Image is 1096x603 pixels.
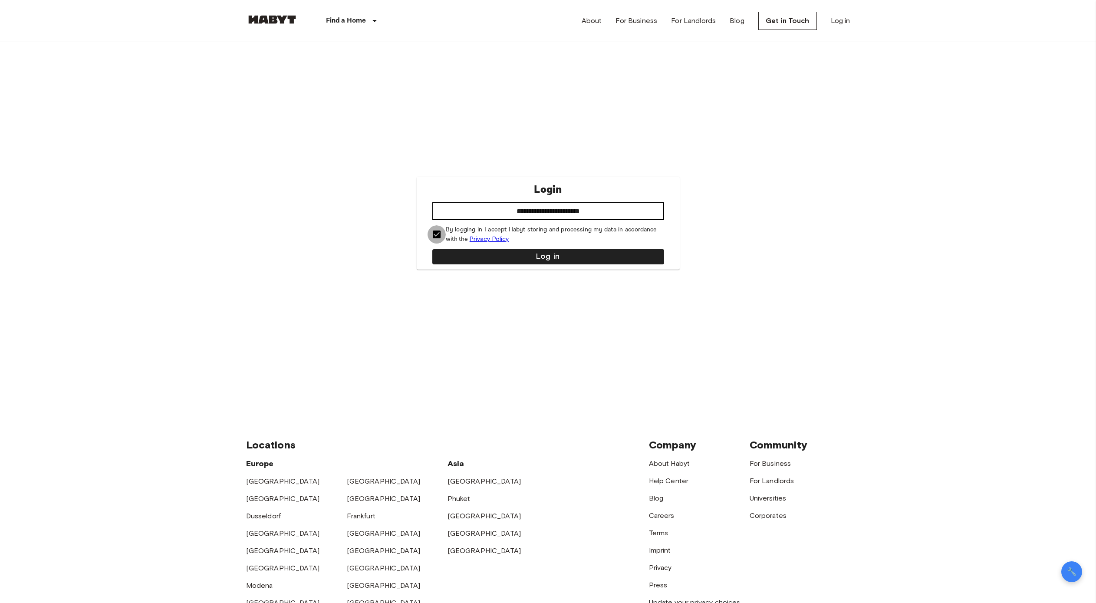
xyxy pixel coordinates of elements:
a: Universities [750,494,787,502]
a: Press [649,581,668,589]
a: [GEOGRAPHIC_DATA] [246,564,320,572]
p: Find a Home [326,16,366,26]
a: Help Center [649,477,689,485]
a: About Habyt [649,459,690,468]
a: Modena [246,581,273,590]
a: [GEOGRAPHIC_DATA] [246,547,320,555]
a: Terms [649,529,668,537]
a: Corporates [750,511,787,520]
a: [GEOGRAPHIC_DATA] [448,477,521,485]
span: Locations [246,438,296,451]
a: About [582,16,602,26]
a: Blog [730,16,744,26]
span: Community [750,438,807,451]
a: [GEOGRAPHIC_DATA] [246,529,320,537]
a: [GEOGRAPHIC_DATA] [448,529,521,537]
button: Log in [432,249,664,264]
a: For Landlords [671,16,716,26]
a: Imprint [649,546,671,554]
a: Phuket [448,494,471,503]
a: Blog [649,494,664,502]
a: Log in [831,16,850,26]
a: [GEOGRAPHIC_DATA] [347,477,421,485]
a: Privacy Policy [470,235,509,243]
a: [GEOGRAPHIC_DATA] [347,494,421,503]
a: [GEOGRAPHIC_DATA] [347,529,421,537]
a: Frankfurt [347,512,375,520]
a: [GEOGRAPHIC_DATA] [246,477,320,485]
a: [GEOGRAPHIC_DATA] [347,547,421,555]
a: [GEOGRAPHIC_DATA] [448,547,521,555]
a: For Landlords [750,477,794,485]
a: Get in Touch [758,12,817,30]
a: [GEOGRAPHIC_DATA] [448,512,521,520]
p: Login [534,182,562,198]
a: [GEOGRAPHIC_DATA] [347,564,421,572]
a: Dusseldorf [246,512,281,520]
a: Privacy [649,563,672,572]
a: [GEOGRAPHIC_DATA] [246,494,320,503]
a: [GEOGRAPHIC_DATA] [347,581,421,590]
p: By logging in I accept Habyt storing and processing my data in accordance with the [446,225,657,244]
img: Habyt [246,15,298,24]
a: For Business [750,459,791,468]
span: Europe [246,459,274,468]
a: Careers [649,511,675,520]
span: Company [649,438,697,451]
span: Asia [448,459,464,468]
a: For Business [615,16,657,26]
